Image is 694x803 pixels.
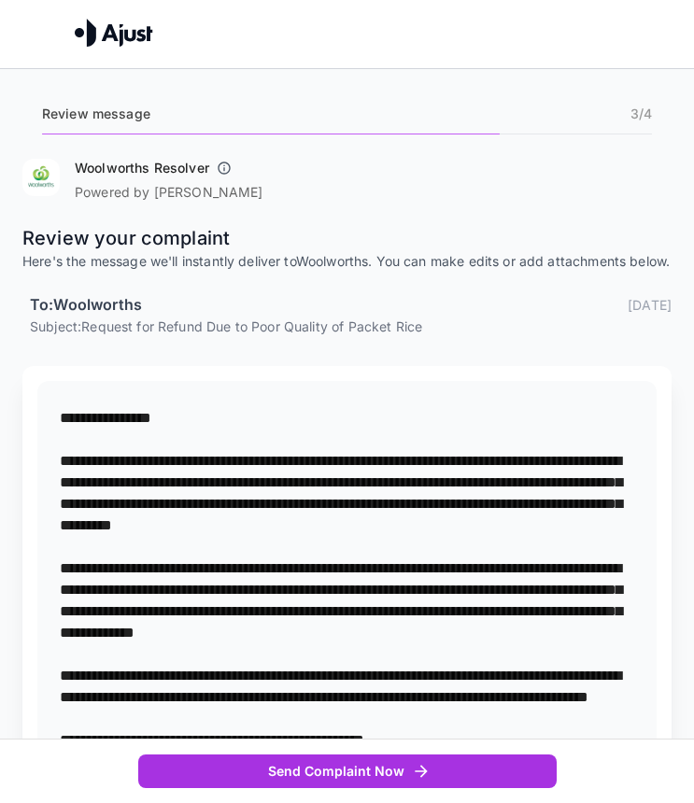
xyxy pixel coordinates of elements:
[30,293,142,317] h6: To: Woolworths
[75,159,209,177] h6: Woolworths Resolver
[75,19,153,47] img: Ajust
[30,317,672,336] p: Subject: Request for Refund Due to Poor Quality of Packet Rice
[138,754,557,789] button: Send Complaint Now
[628,295,672,315] p: [DATE]
[22,224,672,252] p: Review your complaint
[42,103,150,126] h6: Review message
[22,252,672,271] p: Here's the message we'll instantly deliver to Woolworths . You can make edits or add attachments ...
[75,183,263,202] p: Powered by [PERSON_NAME]
[22,159,60,196] img: Woolworths
[630,105,652,123] p: 3 / 4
